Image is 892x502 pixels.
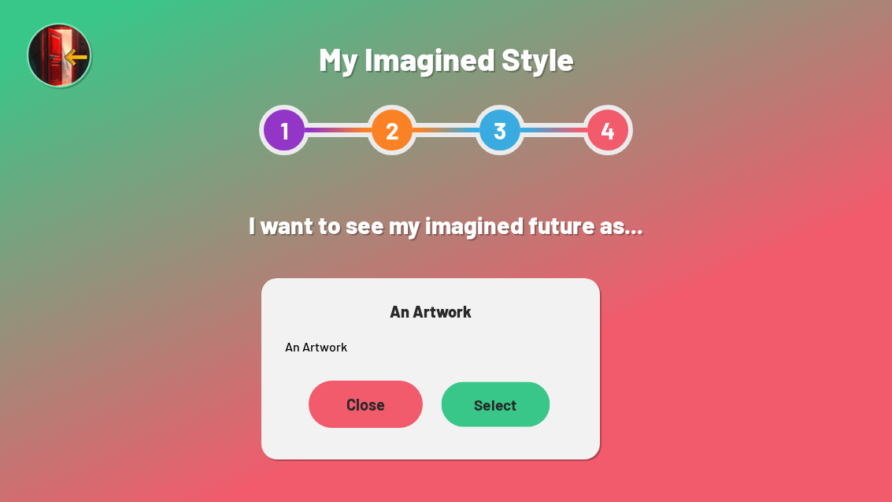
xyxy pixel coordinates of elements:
[259,39,633,77] h1: My Imagined Style
[583,105,633,155] div: 4
[441,381,550,426] div: Select
[309,381,423,428] div: Close
[259,105,309,155] div: 1
[285,302,576,321] h3: An Artwork
[285,337,576,357] p: An Artwork
[475,105,525,155] div: 3
[170,195,722,255] h2: I want to see my imagined future as...
[27,23,94,91] img: Exit
[367,105,417,155] div: 2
